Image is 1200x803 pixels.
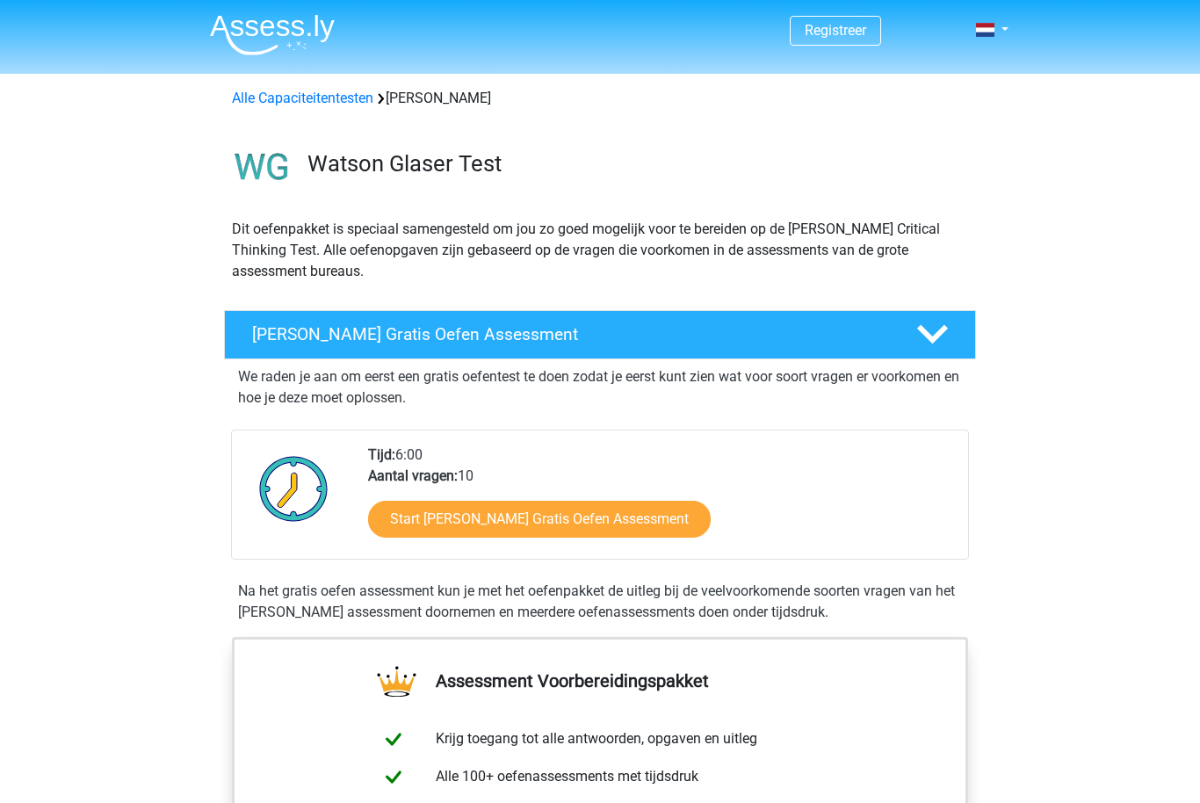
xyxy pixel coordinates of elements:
[368,467,458,484] b: Aantal vragen:
[805,22,866,39] a: Registreer
[252,324,888,344] h4: [PERSON_NAME] Gratis Oefen Assessment
[225,88,975,109] div: [PERSON_NAME]
[368,501,711,538] a: Start [PERSON_NAME] Gratis Oefen Assessment
[238,366,962,409] p: We raden je aan om eerst een gratis oefentest te doen zodat je eerst kunt zien wat voor soort vra...
[225,130,300,205] img: watson glaser
[232,90,373,106] a: Alle Capaciteitentesten
[368,446,395,463] b: Tijd:
[217,310,983,359] a: [PERSON_NAME] Gratis Oefen Assessment
[355,445,967,559] div: 6:00 10
[210,14,335,55] img: Assessly
[249,445,338,532] img: Klok
[307,150,962,177] h3: Watson Glaser Test
[231,581,969,623] div: Na het gratis oefen assessment kun je met het oefenpakket de uitleg bij de veelvoorkomende soorte...
[232,219,968,282] p: Dit oefenpakket is speciaal samengesteld om jou zo goed mogelijk voor te bereiden op de [PERSON_N...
